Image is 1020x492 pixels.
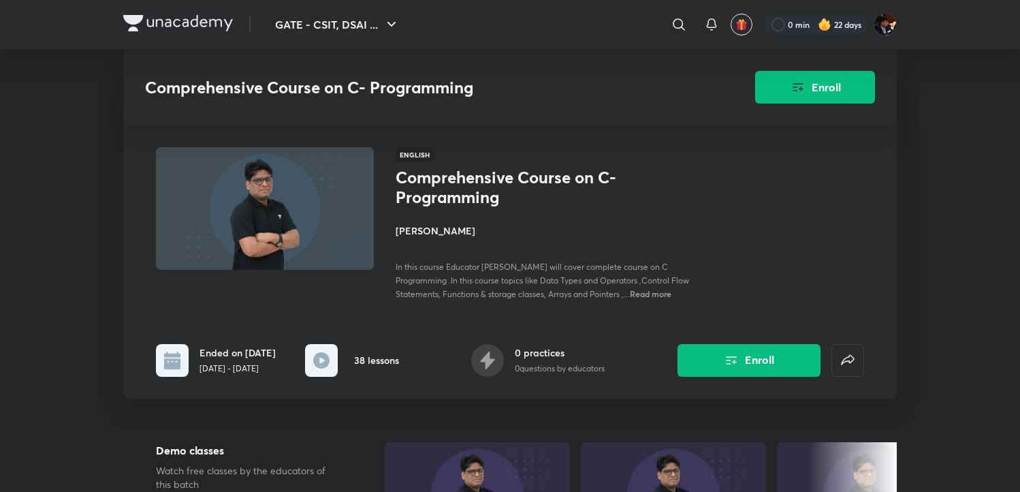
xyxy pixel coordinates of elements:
button: avatar [731,14,752,35]
h6: Ended on [DATE] [200,345,276,360]
h6: 0 practices [515,345,605,360]
h6: 38 lessons [354,353,399,367]
a: Company Logo [123,15,233,35]
img: Thumbnail [154,146,376,271]
h5: Demo classes [156,442,341,459]
img: streak [818,18,831,31]
button: false [831,344,864,377]
p: 0 questions by educators [515,363,605,375]
span: Read more [630,288,671,299]
button: GATE - CSIT, DSAI ... [267,11,408,38]
button: Enroll [678,344,820,377]
img: avatar [735,18,748,31]
h1: Comprehensive Course on C- Programming [396,168,618,207]
button: Enroll [755,71,875,104]
span: In this course Educator [PERSON_NAME] will cover complete course on C Programming .In this course... [396,262,689,299]
img: Asmeet Gupta [874,13,897,36]
img: Company Logo [123,15,233,31]
h3: Comprehensive Course on C- Programming [145,78,678,97]
p: Watch free classes by the educators of this batch [156,464,341,491]
h4: [PERSON_NAME] [396,224,701,238]
span: English [396,147,434,162]
p: [DATE] - [DATE] [200,363,276,375]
